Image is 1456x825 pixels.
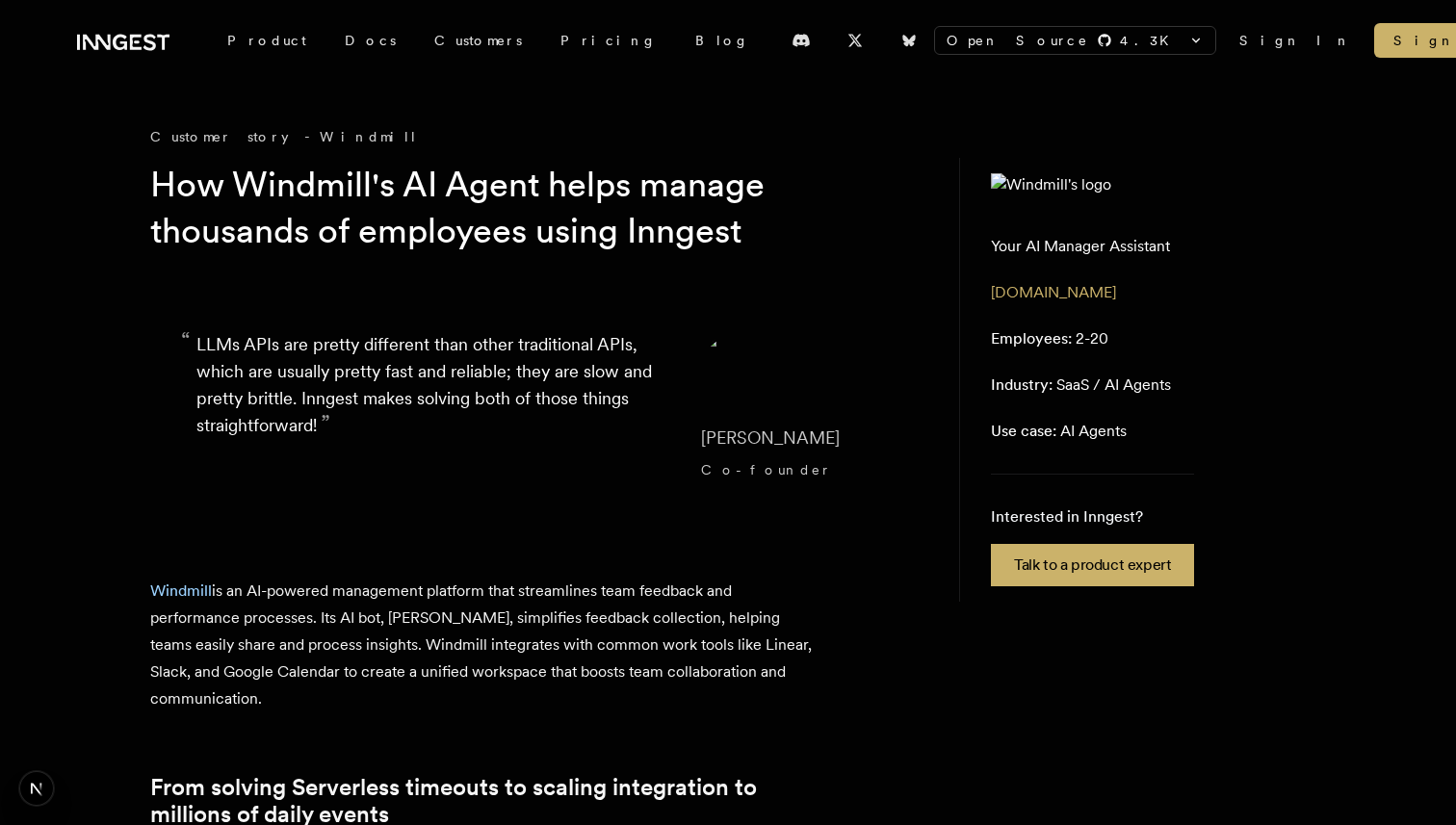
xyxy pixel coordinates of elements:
a: Windmill [150,581,212,600]
p: LLMs APIs are pretty different than other traditional APIs, which are usually pretty fast and rel... [196,331,670,485]
a: X [834,25,876,56]
a: Talk to a product expert [991,544,1194,586]
span: Open Source [947,31,1089,50]
img: Windmill's logo [991,173,1145,196]
p: Interested in Inngest? [991,505,1194,529]
h1: How Windmill's AI Agent helps manage thousands of employees using Inngest [150,162,890,254]
a: Customers [415,23,541,58]
span: 4.3 K [1120,31,1181,50]
a: Sign In [1239,31,1351,50]
span: “ [181,335,191,347]
span: ” [321,409,330,437]
span: Industry: [991,375,1053,394]
span: Co-founder [701,462,831,477]
a: [DOMAIN_NAME] [991,283,1116,301]
div: Product [208,23,325,58]
img: Image of Max Shaw [701,331,778,408]
p: SaaS / AI Agents [991,374,1171,397]
span: Use case: [991,422,1056,440]
div: Customer story - Windmill [150,127,921,146]
a: Blog [676,23,768,58]
p: Your AI Manager Assistant [991,235,1170,258]
p: AI Agents [991,420,1127,443]
a: Pricing [541,23,676,58]
a: Docs [325,23,415,58]
span: [PERSON_NAME] [701,427,840,448]
span: Employees: [991,329,1072,348]
p: 2-20 [991,327,1108,350]
a: Discord [780,25,822,56]
p: is an AI-powered management platform that streamlines team feedback and performance processes. It... [150,578,824,712]
a: Bluesky [888,25,930,56]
